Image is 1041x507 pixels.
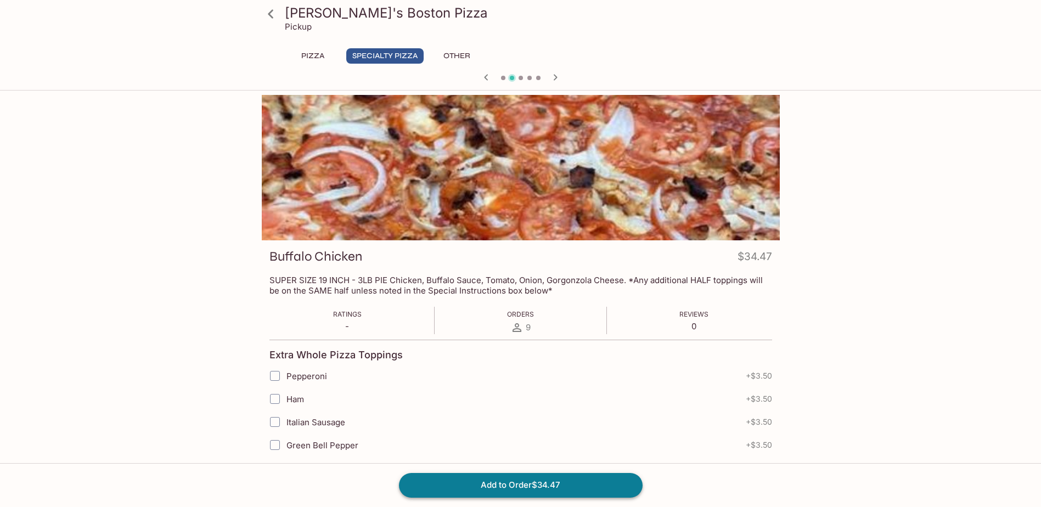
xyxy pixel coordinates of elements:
h3: Buffalo Chicken [269,248,362,265]
h4: $34.47 [738,248,772,269]
span: + $3.50 [746,418,772,426]
h4: Extra Whole Pizza Toppings [269,349,403,361]
button: Add to Order$34.47 [399,473,643,497]
span: + $3.50 [746,371,772,380]
p: - [333,321,362,331]
span: + $3.50 [746,441,772,449]
p: 0 [679,321,708,331]
span: Green Bell Pepper [286,440,358,450]
span: Reviews [679,310,708,318]
span: + $3.50 [746,395,772,403]
div: Buffalo Chicken [262,95,780,240]
h3: [PERSON_NAME]'s Boston Pizza [285,4,775,21]
span: Orders [507,310,534,318]
span: 9 [526,322,531,333]
span: Pepperoni [286,371,327,381]
span: Italian Sausage [286,417,345,427]
span: Ham [286,394,304,404]
p: Pickup [285,21,312,32]
span: Ratings [333,310,362,318]
p: SUPER SIZE 19 INCH - 3LB PIE Chicken, Buffalo Sauce, Tomato, Onion, Gorgonzola Cheese. *Any addit... [269,275,772,296]
button: Pizza [288,48,337,64]
button: Specialty Pizza [346,48,424,64]
button: Other [432,48,482,64]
